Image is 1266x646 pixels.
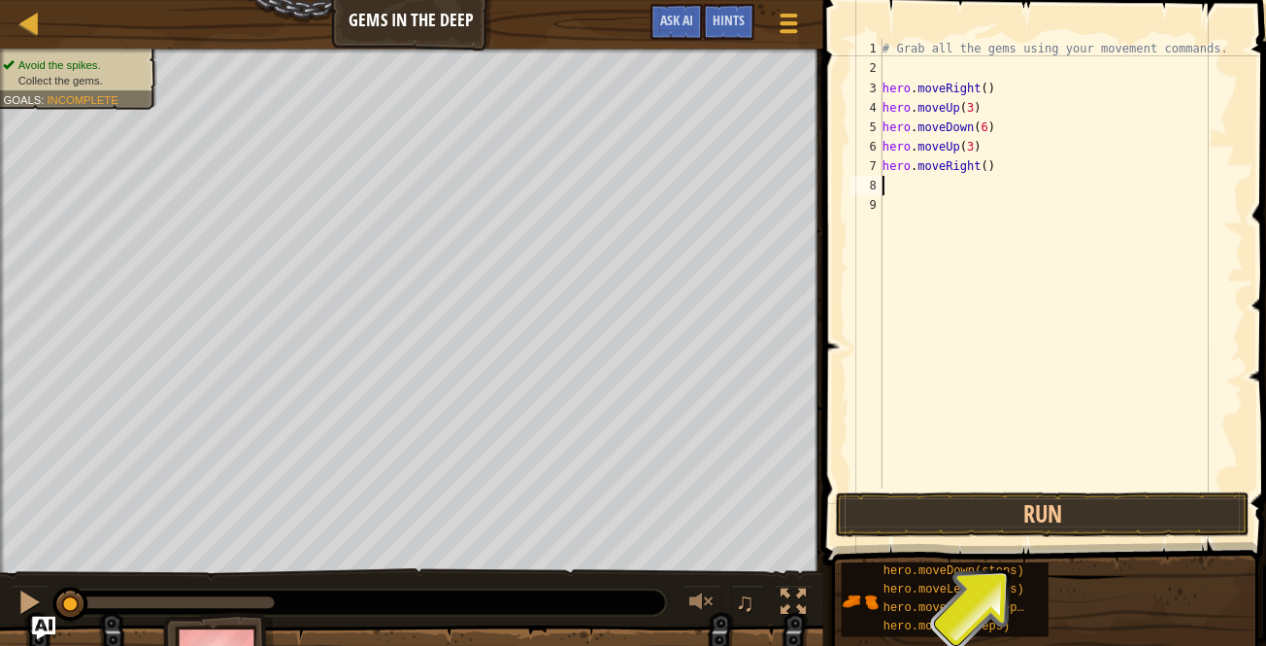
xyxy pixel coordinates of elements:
span: Ask AI [656,11,689,29]
button: Show game menu [760,4,809,50]
span: hero.moveDown(steps) [879,561,1018,575]
span: : [41,93,47,106]
button: Run [831,490,1243,534]
div: 7 [846,155,878,175]
div: 1 [846,39,878,58]
span: ♫ [731,585,750,614]
span: hero.moveRight(steps) [879,598,1025,612]
span: Incomplete [47,93,117,106]
div: 5 [846,117,878,136]
div: 8 [846,175,878,194]
button: Ctrl + P: Pause [10,582,49,622]
div: 2 [846,58,878,78]
button: ♫ [727,582,760,622]
span: Collect the gems. [18,74,103,86]
div: 4 [846,97,878,117]
li: Avoid the spikes. [3,57,145,73]
span: Avoid the spikes. [18,58,100,71]
button: Ask AI [32,613,55,636]
button: Ask AI [647,4,699,40]
button: Adjust volume [679,582,717,622]
span: hero.moveUp(steps) [879,617,1005,630]
span: Goals [3,93,41,106]
div: 6 [846,136,878,155]
span: Hints [709,11,741,29]
img: portrait.png [837,580,874,617]
span: hero.moveLeft(steps) [879,580,1018,594]
button: Toggle fullscreen [770,582,809,622]
div: 3 [846,78,878,97]
li: Collect the gems. [3,73,145,88]
div: 9 [846,194,878,214]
